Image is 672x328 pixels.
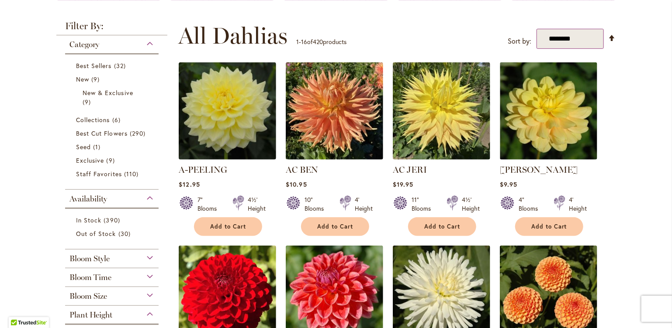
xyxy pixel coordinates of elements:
[500,164,578,175] a: [PERSON_NAME]
[296,35,346,49] p: - of products
[531,223,567,230] span: Add to Cart
[76,216,101,224] span: In Stock
[104,215,122,225] span: 390
[500,180,517,188] span: $9.95
[124,169,141,178] span: 110
[313,38,323,46] span: 420
[286,164,318,175] a: AC BEN
[500,153,597,161] a: AHOY MATEY
[83,89,133,97] span: New & Exclusive
[500,62,597,160] img: AHOY MATEY
[393,62,490,160] img: AC Jeri
[296,38,299,46] span: 1
[76,61,150,70] a: Best Sellers
[393,180,413,188] span: $19.95
[286,153,383,161] a: AC BEN
[56,21,167,35] strong: Filter By:
[76,142,150,151] a: Seed
[317,223,353,230] span: Add to Cart
[248,195,266,213] div: 4½' Height
[519,195,543,213] div: 4" Blooms
[76,115,150,124] a: Collections
[93,142,103,151] span: 1
[7,297,31,321] iframe: Launch Accessibility Center
[76,143,91,151] span: Seed
[393,153,490,161] a: AC Jeri
[179,164,227,175] a: A-PEELING
[569,195,587,213] div: 4' Height
[178,23,288,49] span: All Dahlias
[515,217,583,236] button: Add to Cart
[91,75,102,84] span: 9
[69,254,110,263] span: Bloom Style
[76,156,104,164] span: Exclusive
[76,170,122,178] span: Staff Favorites
[83,97,93,106] span: 9
[286,62,383,160] img: AC BEN
[83,88,143,106] a: New &amp; Exclusive
[76,116,110,124] span: Collections
[76,75,89,83] span: New
[301,38,307,46] span: 16
[76,75,150,84] a: New
[194,217,262,236] button: Add to Cart
[76,229,150,238] a: Out of Stock 30
[107,156,117,165] span: 9
[210,223,246,230] span: Add to Cart
[197,195,222,213] div: 7" Blooms
[508,33,531,49] label: Sort by:
[424,223,460,230] span: Add to Cart
[76,169,150,178] a: Staff Favorites
[69,273,111,282] span: Bloom Time
[179,62,276,160] img: A-Peeling
[69,40,99,49] span: Category
[301,217,369,236] button: Add to Cart
[408,217,476,236] button: Add to Cart
[76,129,128,137] span: Best Cut Flowers
[393,164,427,175] a: AC JERI
[76,61,112,70] span: Best Sellers
[305,195,329,213] div: 10" Blooms
[179,153,276,161] a: A-Peeling
[118,229,133,238] span: 30
[76,156,150,165] a: Exclusive
[112,115,123,124] span: 6
[69,310,112,320] span: Plant Height
[76,215,150,225] a: In Stock 390
[114,61,128,70] span: 32
[462,195,480,213] div: 4½' Height
[355,195,373,213] div: 4' Height
[69,194,107,204] span: Availability
[76,229,116,238] span: Out of Stock
[76,129,150,138] a: Best Cut Flowers
[179,180,200,188] span: $12.95
[130,129,148,138] span: 290
[69,291,107,301] span: Bloom Size
[286,180,307,188] span: $10.95
[412,195,436,213] div: 11" Blooms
